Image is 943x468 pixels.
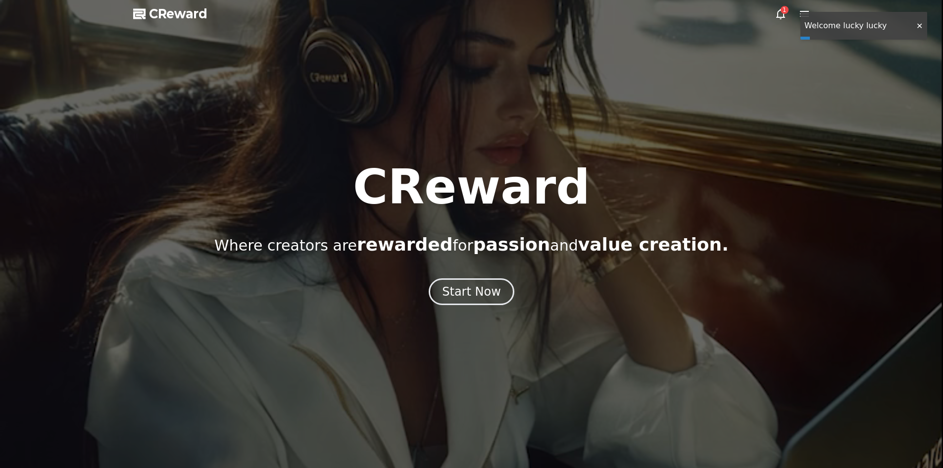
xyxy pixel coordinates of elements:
[357,234,452,255] span: rewarded
[133,6,207,22] a: CReward
[353,163,590,211] h1: CReward
[442,284,501,300] div: Start Now
[473,234,550,255] span: passion
[214,235,729,255] p: Where creators are for and
[149,6,207,22] span: CReward
[781,6,789,14] div: 1
[429,278,514,305] button: Start Now
[429,288,514,298] a: Start Now
[578,234,729,255] span: value creation.
[775,8,787,20] a: 1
